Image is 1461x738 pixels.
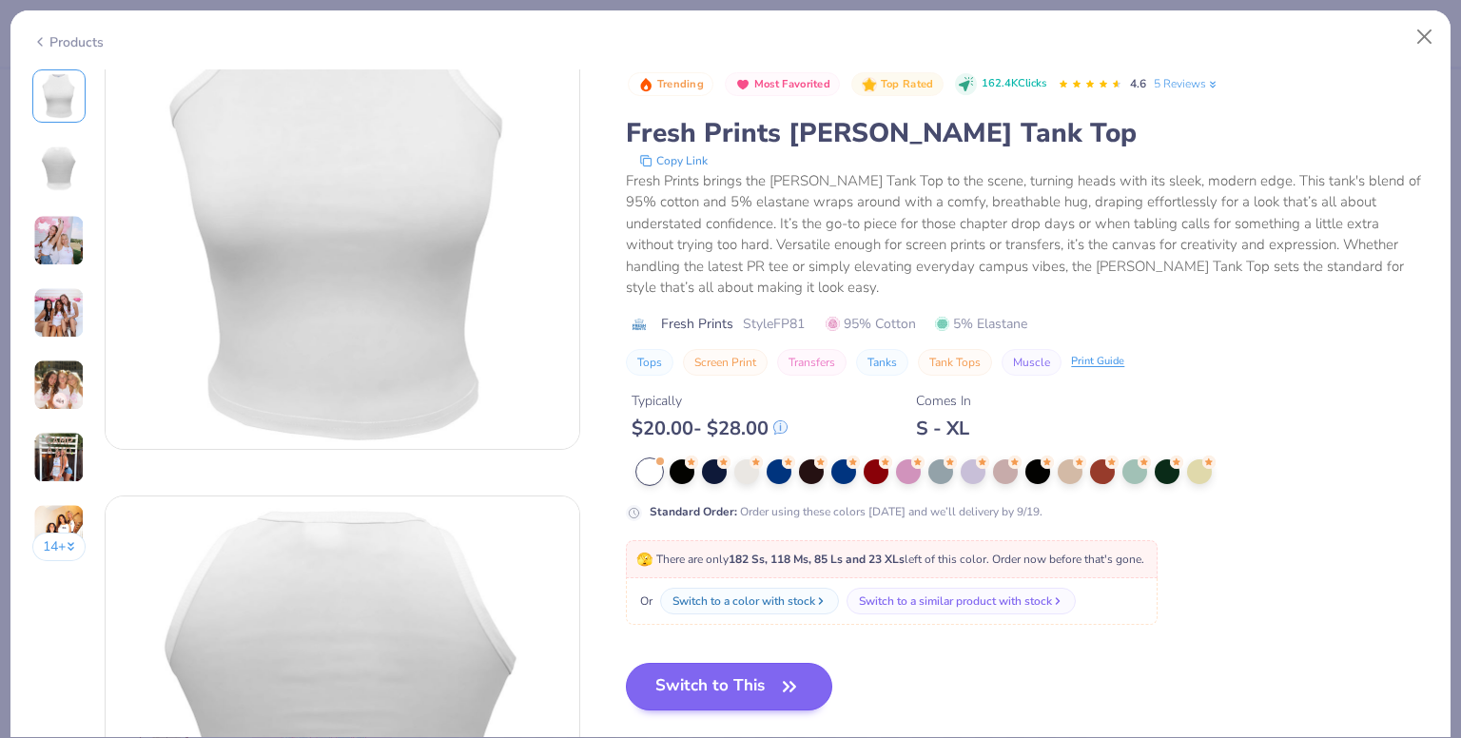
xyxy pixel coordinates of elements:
[632,417,788,440] div: $ 20.00 - $ 28.00
[660,588,839,614] button: Switch to a color with stock
[1154,75,1219,92] a: 5 Reviews
[636,592,653,610] span: Or
[918,349,992,376] button: Tank Tops
[626,663,832,710] button: Switch to This
[935,314,1027,334] span: 5% Elastane
[661,314,733,334] span: Fresh Prints
[32,533,87,561] button: 14+
[36,73,82,119] img: Front
[626,170,1429,299] div: Fresh Prints brings the [PERSON_NAME] Tank Top to the scene, turning heads with its sleek, modern...
[636,552,1144,567] span: There are only left of this color. Order now before that's gone.
[1058,69,1122,100] div: 4.6 Stars
[881,79,934,89] span: Top Rated
[632,391,788,411] div: Typically
[33,504,85,555] img: User generated content
[626,115,1429,151] div: Fresh Prints [PERSON_NAME] Tank Top
[916,391,971,411] div: Comes In
[862,77,877,92] img: Top Rated sort
[735,77,750,92] img: Most Favorited sort
[33,359,85,411] img: User generated content
[725,72,840,97] button: Badge Button
[1130,76,1146,91] span: 4.6
[754,79,830,89] span: Most Favorited
[1407,19,1443,55] button: Close
[743,314,805,334] span: Style FP81
[36,146,82,191] img: Back
[638,77,653,92] img: Trending sort
[33,432,85,483] img: User generated content
[856,349,908,376] button: Tanks
[633,151,713,170] button: copy to clipboard
[1002,349,1062,376] button: Muscle
[33,287,85,339] img: User generated content
[672,592,815,610] div: Switch to a color with stock
[982,76,1046,92] span: 162.4K Clicks
[826,314,916,334] span: 95% Cotton
[650,504,737,519] strong: Standard Order :
[626,317,652,332] img: brand logo
[851,72,943,97] button: Badge Button
[32,32,104,52] div: Products
[650,503,1042,520] div: Order using these colors [DATE] and we’ll delivery by 9/19.
[847,588,1076,614] button: Switch to a similar product with stock
[33,215,85,266] img: User generated content
[916,417,971,440] div: S - XL
[628,72,713,97] button: Badge Button
[777,349,847,376] button: Transfers
[859,592,1052,610] div: Switch to a similar product with stock
[657,79,704,89] span: Trending
[626,349,673,376] button: Tops
[636,551,653,569] span: 🫣
[729,552,905,567] strong: 182 Ss, 118 Ms, 85 Ls and 23 XLs
[1071,354,1124,370] div: Print Guide
[683,349,768,376] button: Screen Print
